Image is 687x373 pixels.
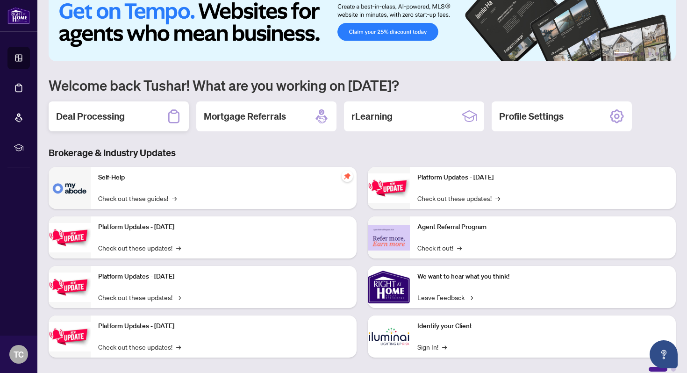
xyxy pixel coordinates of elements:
[368,225,410,251] img: Agent Referral Program
[98,342,181,352] a: Check out these updates!→
[98,292,181,302] a: Check out these updates!→
[368,266,410,308] img: We want to hear what you think!
[176,342,181,352] span: →
[417,193,500,203] a: Check out these updates!→
[98,243,181,253] a: Check out these updates!→
[417,321,668,331] p: Identify your Client
[417,292,473,302] a: Leave Feedback→
[650,340,678,368] button: Open asap
[49,76,676,94] h1: Welcome back Tushar! What are you working on [DATE]?
[98,222,349,232] p: Platform Updates - [DATE]
[417,243,462,253] a: Check it out!→
[648,52,651,56] button: 4
[49,167,91,209] img: Self-Help
[368,316,410,358] img: Identify your Client
[663,52,666,56] button: 6
[98,193,177,203] a: Check out these guides!→
[342,171,353,182] span: pushpin
[633,52,637,56] button: 2
[98,172,349,183] p: Self-Help
[640,52,644,56] button: 3
[351,110,393,123] h2: rLearning
[417,272,668,282] p: We want to hear what you think!
[49,273,91,302] img: Platform Updates - July 21, 2025
[417,222,668,232] p: Agent Referral Program
[442,342,447,352] span: →
[172,193,177,203] span: →
[468,292,473,302] span: →
[417,342,447,352] a: Sign In!→
[176,243,181,253] span: →
[49,322,91,351] img: Platform Updates - July 8, 2025
[49,146,676,159] h3: Brokerage & Industry Updates
[49,223,91,252] img: Platform Updates - September 16, 2025
[499,110,564,123] h2: Profile Settings
[176,292,181,302] span: →
[98,272,349,282] p: Platform Updates - [DATE]
[7,7,30,24] img: logo
[495,193,500,203] span: →
[457,243,462,253] span: →
[655,52,659,56] button: 5
[204,110,286,123] h2: Mortgage Referrals
[56,110,125,123] h2: Deal Processing
[368,173,410,203] img: Platform Updates - June 23, 2025
[614,52,629,56] button: 1
[98,321,349,331] p: Platform Updates - [DATE]
[14,348,24,361] span: TC
[417,172,668,183] p: Platform Updates - [DATE]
